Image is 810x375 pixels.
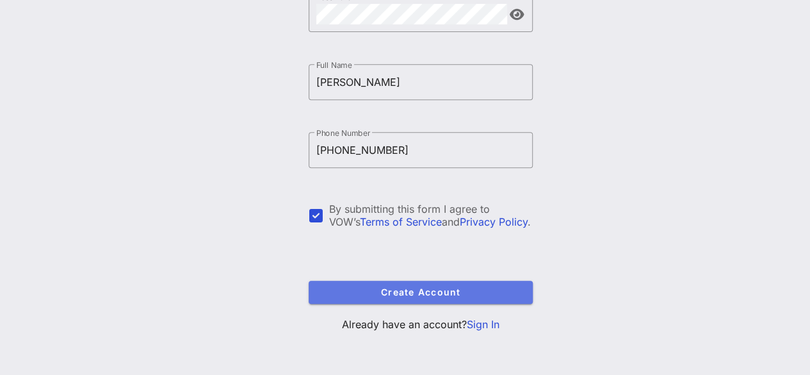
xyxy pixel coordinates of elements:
[360,215,442,228] a: Terms of Service
[309,317,533,332] p: Already have an account?
[510,8,524,21] button: append icon
[329,203,533,228] div: By submitting this form I agree to VOW’s and .
[316,128,370,138] label: Phone Number
[319,287,522,297] span: Create Account
[460,215,528,228] a: Privacy Policy
[467,318,499,331] a: Sign In
[316,60,352,70] label: Full Name
[309,281,533,304] button: Create Account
